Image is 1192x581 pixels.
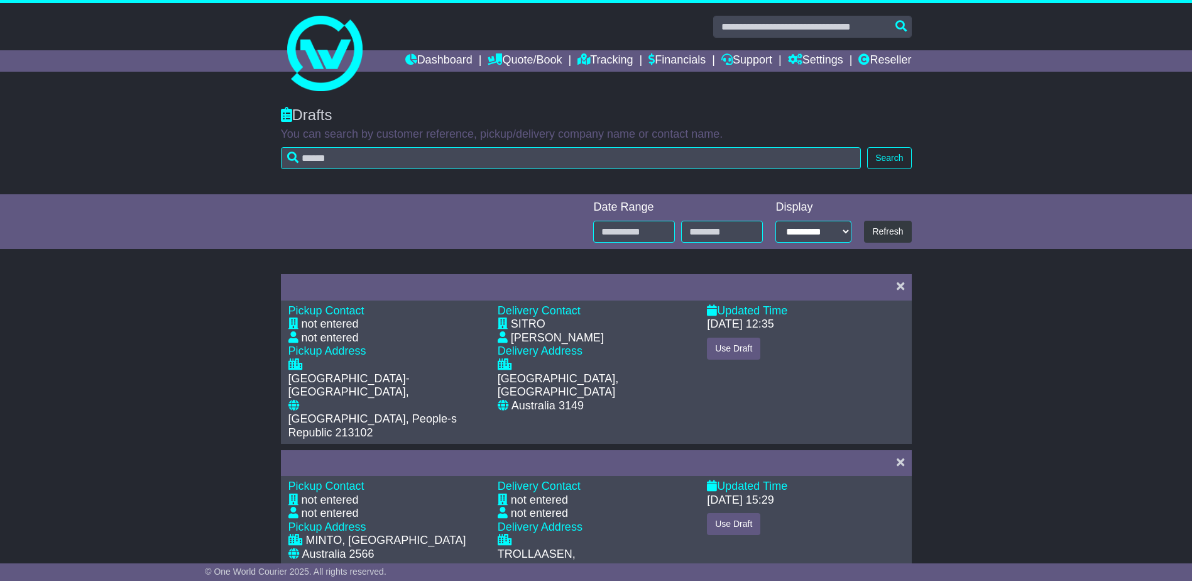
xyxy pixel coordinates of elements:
[205,567,386,577] span: © One World Courier 2025. All rights reserved.
[511,507,568,521] div: not entered
[648,50,706,72] a: Financials
[864,221,911,243] button: Refresh
[775,201,851,214] div: Display
[288,345,366,357] span: Pickup Address
[788,50,843,72] a: Settings
[511,318,545,331] div: SITRO
[281,128,912,141] p: You can search by customer reference, pickup/delivery company name or contact name.
[577,50,633,72] a: Tracking
[405,50,473,72] a: Dashboard
[858,50,911,72] a: Reseller
[498,304,581,317] span: Delivery Contact
[302,548,375,562] div: Australia 2566
[306,534,466,548] div: MINTO, [GEOGRAPHIC_DATA]
[288,480,364,492] span: Pickup Contact
[867,147,911,169] button: Search
[707,338,760,360] button: Use Draft
[302,318,359,331] div: not entered
[707,480,904,494] div: Updated Time
[707,513,760,535] button: Use Draft
[511,331,604,345] div: [PERSON_NAME]
[498,521,582,533] span: Delivery Address
[593,201,763,214] div: Date Range
[281,106,912,124] div: Drafts
[288,412,485,440] div: [GEOGRAPHIC_DATA], People-s Republic 213102
[721,50,772,72] a: Support
[288,372,485,399] div: [GEOGRAPHIC_DATA]-[GEOGRAPHIC_DATA],
[302,331,359,345] div: not entered
[498,548,694,575] div: TROLLAASEN, [GEOGRAPHIC_DATA]
[288,521,366,533] span: Pickup Address
[511,494,568,507] div: not entered
[498,372,694,399] div: [GEOGRAPHIC_DATA], [GEOGRAPHIC_DATA]
[707,318,774,331] div: [DATE] 12:35
[302,507,359,521] div: not entered
[707,304,904,318] div: Updated Time
[302,494,359,507] div: not entered
[707,494,774,507] div: [DATE] 15:29
[511,399,584,413] div: Australia 3149
[288,304,364,317] span: Pickup Contact
[488,50,562,72] a: Quote/Book
[498,345,582,357] span: Delivery Address
[498,480,581,492] span: Delivery Contact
